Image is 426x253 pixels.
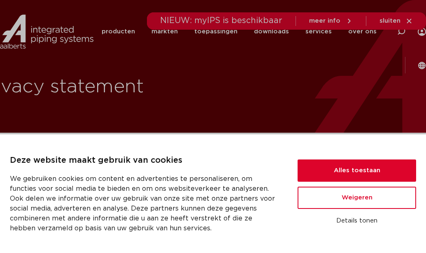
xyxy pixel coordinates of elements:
a: producten [102,15,135,48]
a: markten [151,15,178,48]
button: Weigeren [298,187,416,209]
span: NIEUW: myIPS is beschikbaar [160,16,282,25]
a: toepassingen [194,15,237,48]
nav: Menu [102,15,377,48]
button: Details tonen [298,214,416,228]
div: my IPS [418,15,426,48]
a: meer info [309,17,353,25]
button: Alles toestaan [298,159,416,182]
a: sluiten [379,17,413,25]
a: downloads [254,15,289,48]
a: services [305,15,332,48]
span: sluiten [379,18,400,24]
span: meer info [309,18,340,24]
a: over ons [348,15,377,48]
p: We gebruiken cookies om content en advertenties te personaliseren, om functies voor social media ... [10,174,278,233]
p: Deze website maakt gebruik van cookies [10,154,278,167]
